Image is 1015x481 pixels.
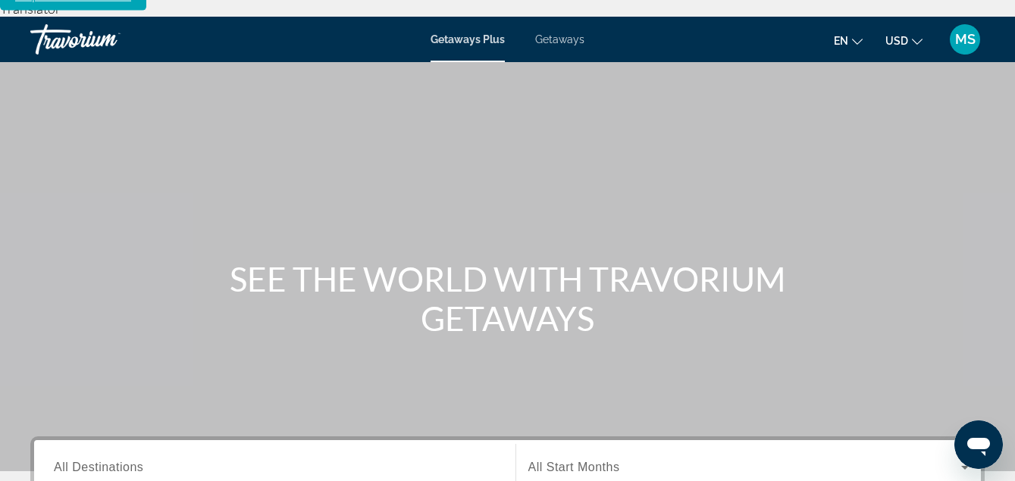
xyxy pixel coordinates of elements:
[431,33,505,45] a: Getaways Plus
[834,30,863,52] button: Change language
[528,461,620,473] span: All Start Months
[954,420,1003,469] iframe: Кнопка запуска окна обмена сообщениями
[885,30,923,52] button: Change currency
[945,23,985,55] button: User Menu
[834,35,848,47] span: en
[54,459,496,477] input: Select destination
[224,259,792,338] h1: SEE THE WORLD WITH TRAVORIUM GETAWAYS
[535,33,584,45] a: Getaways
[30,20,182,59] a: Travorium
[885,35,908,47] span: USD
[955,32,976,47] span: MS
[54,461,143,473] span: All Destinations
